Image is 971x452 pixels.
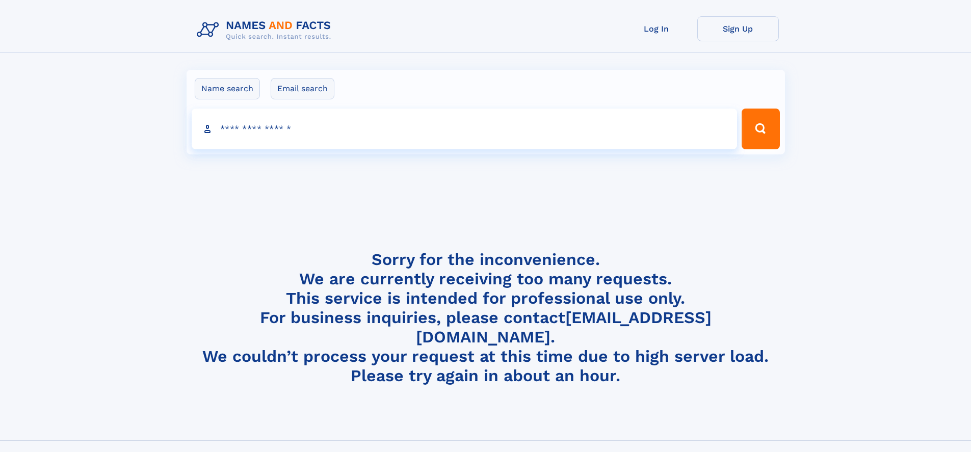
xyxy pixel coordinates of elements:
[271,78,334,99] label: Email search
[193,16,339,44] img: Logo Names and Facts
[192,109,738,149] input: search input
[193,250,779,386] h4: Sorry for the inconvenience. We are currently receiving too many requests. This service is intend...
[195,78,260,99] label: Name search
[742,109,779,149] button: Search Button
[697,16,779,41] a: Sign Up
[416,308,712,347] a: [EMAIL_ADDRESS][DOMAIN_NAME]
[616,16,697,41] a: Log In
